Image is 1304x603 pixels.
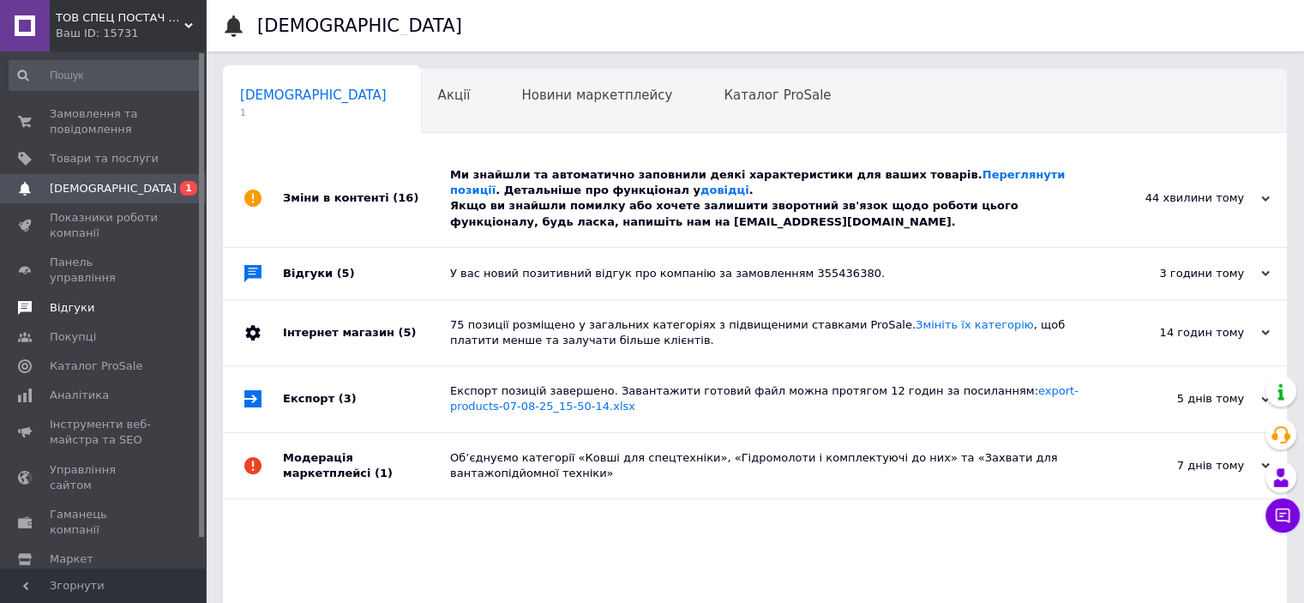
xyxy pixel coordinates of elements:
[916,318,1034,331] a: Змініть їх категорію
[375,467,393,479] span: (1)
[339,392,357,405] span: (3)
[50,462,159,493] span: Управління сайтом
[283,433,450,498] div: Модерація маркетплейсі
[50,151,159,166] span: Товари та послуги
[283,300,450,365] div: Інтернет магазин
[50,507,159,538] span: Гаманець компанії
[50,329,96,345] span: Покупці
[450,167,1098,230] div: Ми знайшли та автоматично заповнили деякі характеристики для ваших товарів. . Детальніше про функ...
[50,359,142,374] span: Каталог ProSale
[521,87,672,103] span: Новини маркетплейсу
[180,181,197,196] span: 1
[450,450,1098,481] div: Об’єднуємо категорії «Ковші для спецтехніки», «Гідромолоти і комплектуючі до них» та «Захвати для...
[398,326,416,339] span: (5)
[56,26,206,41] div: Ваш ID: 15731
[450,317,1098,348] div: 75 позиції розміщено у загальних категоріях з підвищеними ставками ProSale. , щоб платити менше т...
[283,366,450,431] div: Експорт
[50,552,93,567] span: Маркет
[337,267,355,280] span: (5)
[1098,190,1270,206] div: 44 хвилини тому
[393,191,418,204] span: (16)
[1098,458,1270,473] div: 7 днів тому
[50,388,109,403] span: Аналітика
[240,87,387,103] span: [DEMOGRAPHIC_DATA]
[9,60,202,91] input: Пошук
[283,248,450,299] div: Відгуки
[700,184,749,196] a: довідці
[50,255,159,286] span: Панель управління
[450,383,1098,414] div: Експорт позицій завершено. Завантажити готовий файл можна протягом 12 годин за посиланням:
[240,106,387,119] span: 1
[450,384,1079,413] a: export-products-07-08-25_15-50-14.xlsx
[50,181,177,196] span: [DEMOGRAPHIC_DATA]
[1265,498,1300,533] button: Чат з покупцем
[50,417,159,448] span: Інструменти веб-майстра та SEO
[1098,391,1270,407] div: 5 днів тому
[50,300,94,316] span: Відгуки
[724,87,831,103] span: Каталог ProSale
[50,106,159,137] span: Замовлення та повідомлення
[450,266,1098,281] div: У вас новий позитивний відгук про компанію за замовленням 355436380.
[1098,266,1270,281] div: 3 години тому
[1098,325,1270,341] div: 14 годин тому
[257,15,462,36] h1: [DEMOGRAPHIC_DATA]
[283,150,450,247] div: Зміни в контенті
[50,210,159,241] span: Показники роботи компанії
[56,10,184,26] span: ТОВ СПЕЦ ПОСТАЧ МАРКЕТ
[438,87,471,103] span: Акції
